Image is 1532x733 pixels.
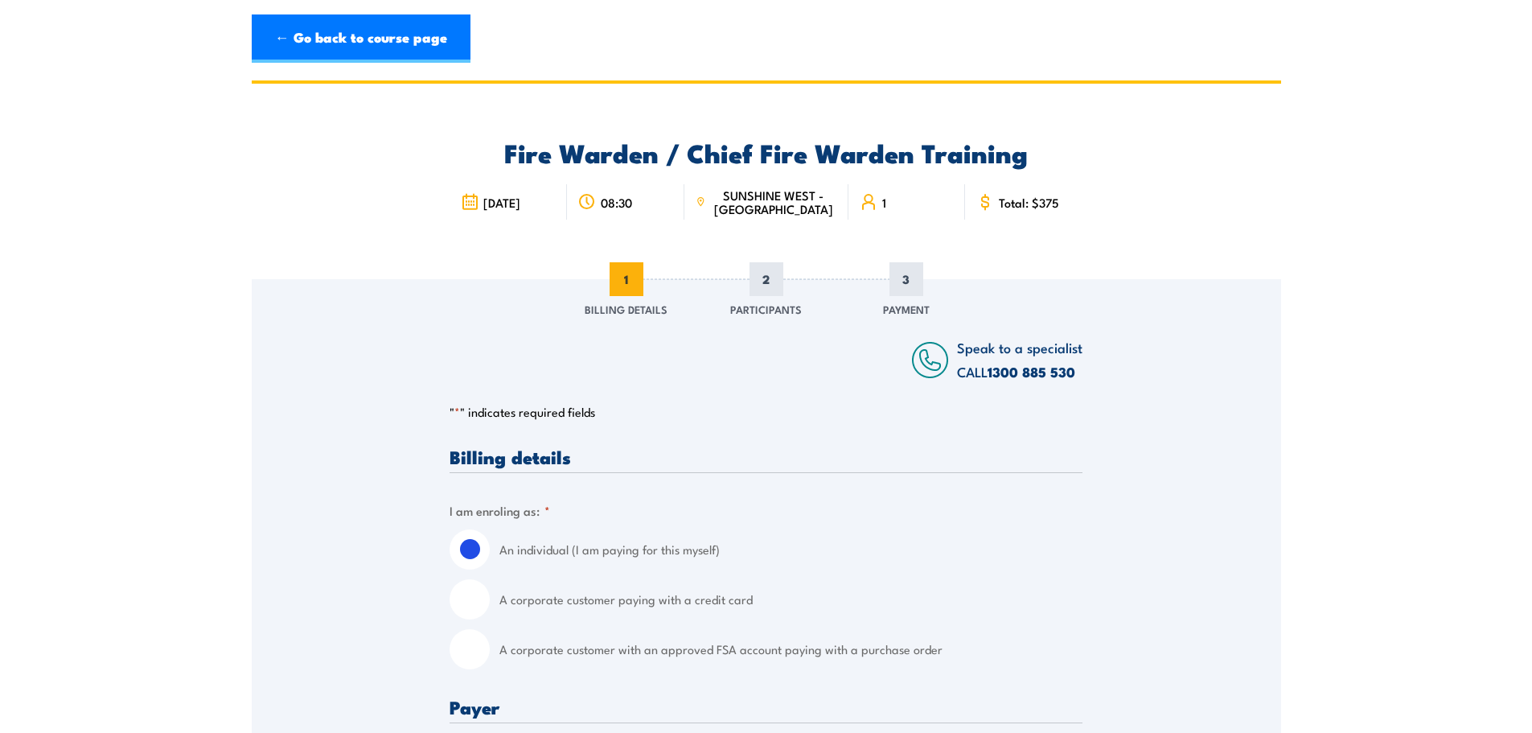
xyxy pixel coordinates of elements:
h3: Billing details [450,447,1082,466]
p: " " indicates required fields [450,404,1082,420]
label: An individual (I am paying for this myself) [499,529,1082,570]
label: A corporate customer with an approved FSA account paying with a purchase order [499,629,1082,669]
span: 3 [889,262,923,296]
span: Billing Details [585,301,667,317]
span: [DATE] [483,196,520,209]
a: 1300 885 530 [988,361,1075,382]
span: 2 [750,262,783,296]
h2: Fire Warden / Chief Fire Warden Training [450,141,1082,163]
span: 08:30 [601,196,632,209]
span: Speak to a specialist CALL [957,337,1082,381]
label: A corporate customer paying with a credit card [499,579,1082,620]
span: Participants [730,301,802,317]
legend: I am enroling as: [450,501,550,520]
span: 1 [610,262,643,296]
span: 1 [882,196,886,209]
h3: Payer [450,698,1082,716]
span: Total: $375 [999,196,1059,209]
span: SUNSHINE WEST - [GEOGRAPHIC_DATA] [710,188,836,216]
span: Payment [883,301,930,317]
a: ← Go back to course page [252,14,470,63]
